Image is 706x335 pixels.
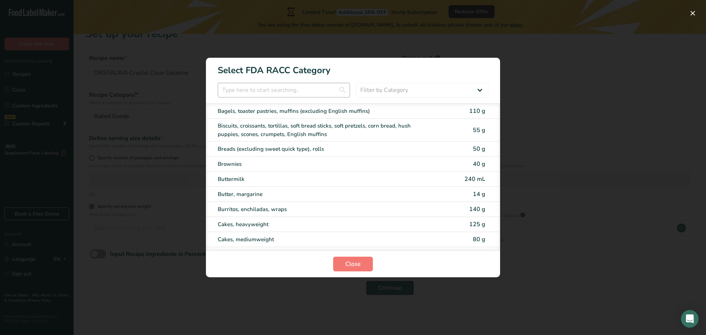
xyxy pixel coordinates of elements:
div: Butter, margarine [218,190,427,199]
span: 140 g [469,205,485,213]
span: 80 g [473,235,485,243]
span: 55 g [473,126,485,134]
span: 14 g [473,190,485,198]
div: Cakes, mediumweight [218,235,427,244]
span: 125 g [469,220,485,228]
div: Cakes, heavyweight [218,220,427,229]
span: 50 g [473,145,485,153]
span: 40 g [473,160,485,168]
span: 240 mL [464,175,485,183]
div: Biscuits, croissants, tortillas, soft bread sticks, soft pretzels, corn bread, hush puppies, scon... [218,122,427,138]
div: Buttermilk [218,175,427,183]
h1: Select FDA RACC Category [206,58,500,77]
div: Burritos, enchiladas, wraps [218,205,427,214]
div: Cakes, lightweight (angel food, chiffon, or sponge cake without icing or filling) [218,250,427,259]
span: Close [345,260,361,268]
div: Bagels, toaster pastries, muffins (excluding English muffins) [218,107,427,115]
div: Open Intercom Messenger [681,310,699,328]
span: 110 g [469,107,485,115]
div: Breads (excluding sweet quick type), rolls [218,145,427,153]
input: Type here to start searching.. [218,83,350,97]
button: Close [333,257,373,271]
div: Brownies [218,160,427,168]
